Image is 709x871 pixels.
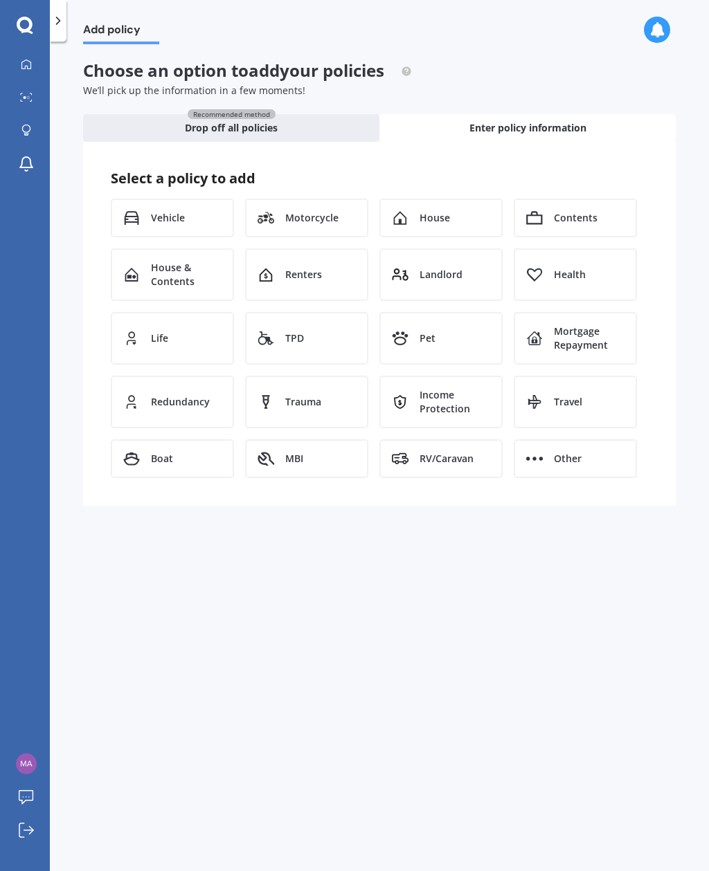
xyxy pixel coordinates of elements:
span: TPD [285,331,304,345]
span: Add policy [83,23,159,42]
span: Other [554,452,582,466]
span: Motorcycle [285,211,339,225]
span: Life [151,331,168,345]
img: 9a7b095c31e956b90adde574a0ff2ddb [16,753,37,774]
span: Boat [151,452,173,466]
span: Enter policy information [469,121,586,135]
span: House [420,211,450,225]
span: House & Contents [151,261,222,288]
h3: Select a policy to add [111,169,648,187]
span: RV/Caravan [420,452,474,466]
span: Income Protection [420,388,490,416]
span: Travel [554,395,582,409]
span: Mortgage Repayment [554,324,625,352]
span: Recommended method [188,109,276,119]
span: We’ll pick up the information in a few moments! [83,84,305,97]
span: Redundancy [151,395,210,409]
span: Pet [420,331,436,345]
span: Renters [285,268,322,282]
span: Drop off all policies [185,121,278,135]
span: Choose an option [83,59,412,82]
span: Health [554,268,586,282]
span: to add your policies [231,59,384,82]
span: Landlord [420,268,463,282]
span: Contents [554,211,598,225]
span: Vehicle [151,211,185,225]
span: MBI [285,452,303,466]
span: Trauma [285,395,321,409]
